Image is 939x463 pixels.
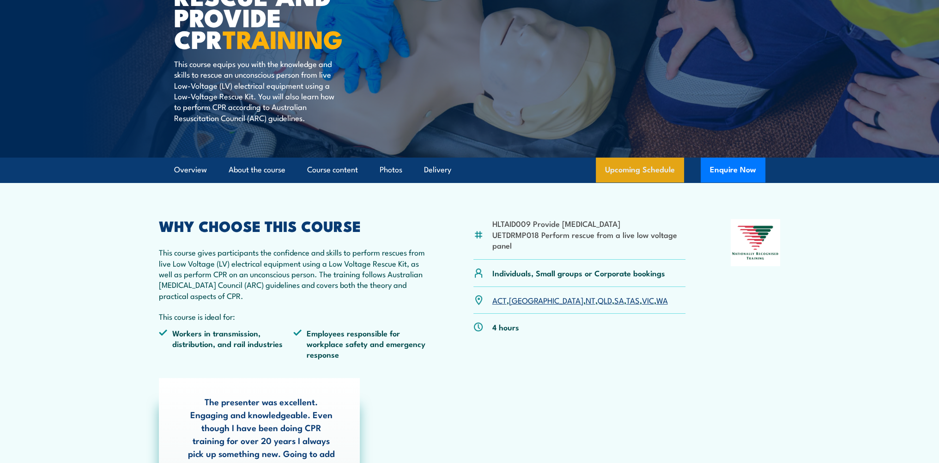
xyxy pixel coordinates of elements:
a: Delivery [424,158,451,182]
a: VIC [642,294,654,305]
a: QLD [598,294,612,305]
a: SA [614,294,624,305]
a: About the course [229,158,285,182]
li: HLTAID009 Provide [MEDICAL_DATA] [492,218,686,229]
p: This course is ideal for: [159,311,429,322]
p: 4 hours [492,322,519,332]
a: WA [656,294,668,305]
a: ACT [492,294,507,305]
a: Course content [307,158,358,182]
li: UETDRMP018 Perform rescue from a live low voltage panel [492,229,686,251]
img: Nationally Recognised Training logo. [731,219,781,266]
li: Workers in transmission, distribution, and rail industries [159,328,294,360]
li: Employees responsible for workplace safety and emergency response [293,328,428,360]
p: This course gives participants the confidence and skills to perform rescues from live Low Voltage... [159,247,429,301]
strong: TRAINING [223,19,343,57]
a: Photos [380,158,402,182]
a: TAS [626,294,640,305]
a: Overview [174,158,207,182]
p: This course equips you with the knowledge and skills to rescue an unconscious person from live Lo... [174,58,343,123]
p: Individuals, Small groups or Corporate bookings [492,268,665,278]
a: Upcoming Schedule [596,158,684,183]
h2: WHY CHOOSE THIS COURSE [159,219,429,232]
a: [GEOGRAPHIC_DATA] [509,294,583,305]
p: , , , , , , , [492,295,668,305]
a: NT [586,294,595,305]
button: Enquire Now [701,158,765,183]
